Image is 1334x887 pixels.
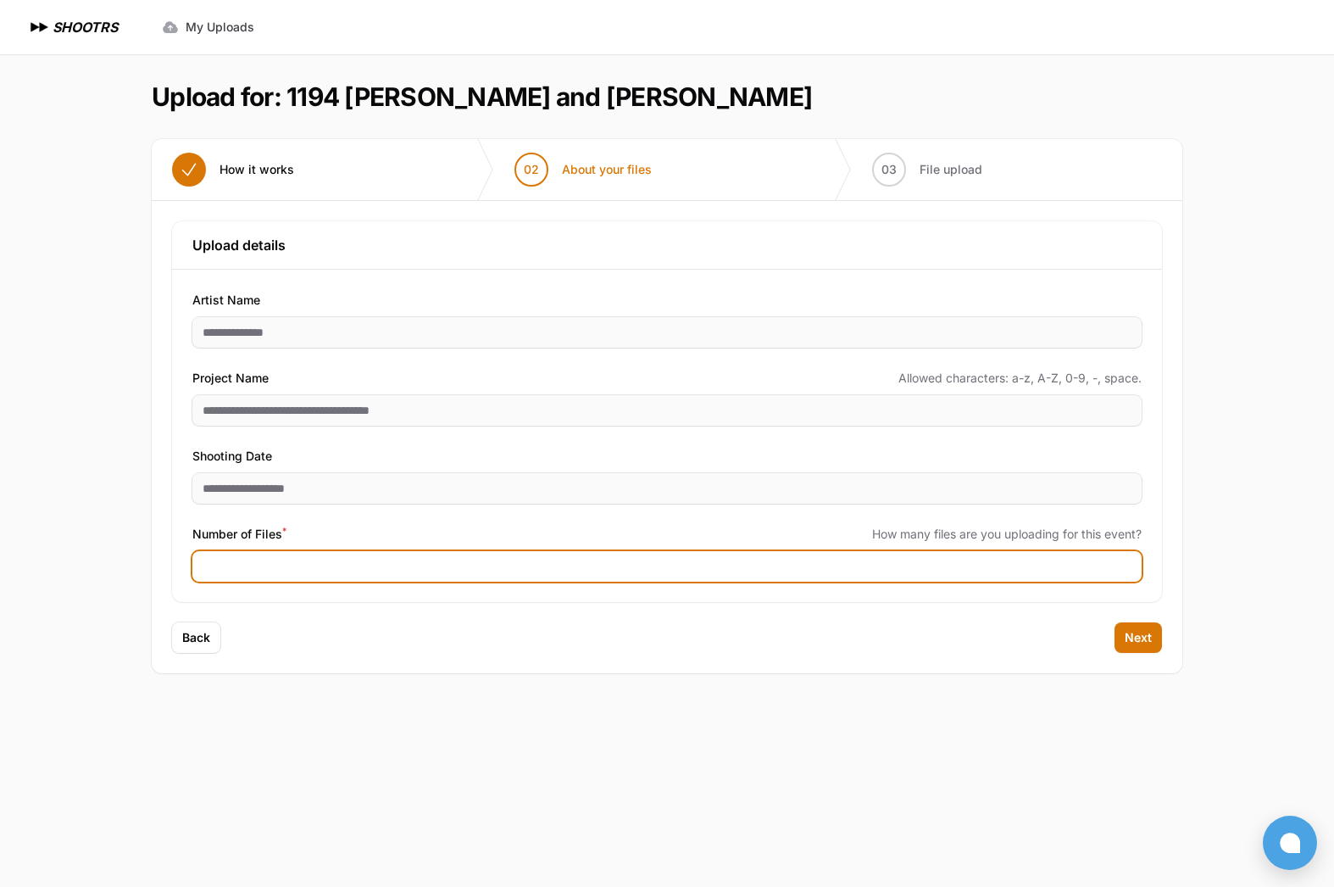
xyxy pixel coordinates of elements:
[1263,816,1317,870] button: Open chat window
[186,19,254,36] span: My Uploads
[852,139,1003,200] button: 03 File upload
[27,17,118,37] a: SHOOTRS SHOOTRS
[152,81,812,112] h1: Upload for: 1194 [PERSON_NAME] and [PERSON_NAME]
[27,17,53,37] img: SHOOTRS
[524,161,539,178] span: 02
[1114,622,1162,653] button: Next
[1125,629,1152,646] span: Next
[192,524,286,544] span: Number of Files
[881,161,897,178] span: 03
[192,368,269,388] span: Project Name
[192,235,1142,255] h3: Upload details
[898,370,1142,387] span: Allowed characters: a-z, A-Z, 0-9, -, space.
[920,161,982,178] span: File upload
[220,161,294,178] span: How it works
[53,17,118,37] h1: SHOOTRS
[872,526,1142,543] span: How many files are you uploading for this event?
[182,629,210,646] span: Back
[562,161,652,178] span: About your files
[172,622,220,653] button: Back
[494,139,672,200] button: 02 About your files
[152,139,314,200] button: How it works
[192,290,260,310] span: Artist Name
[152,12,264,42] a: My Uploads
[192,446,272,466] span: Shooting Date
